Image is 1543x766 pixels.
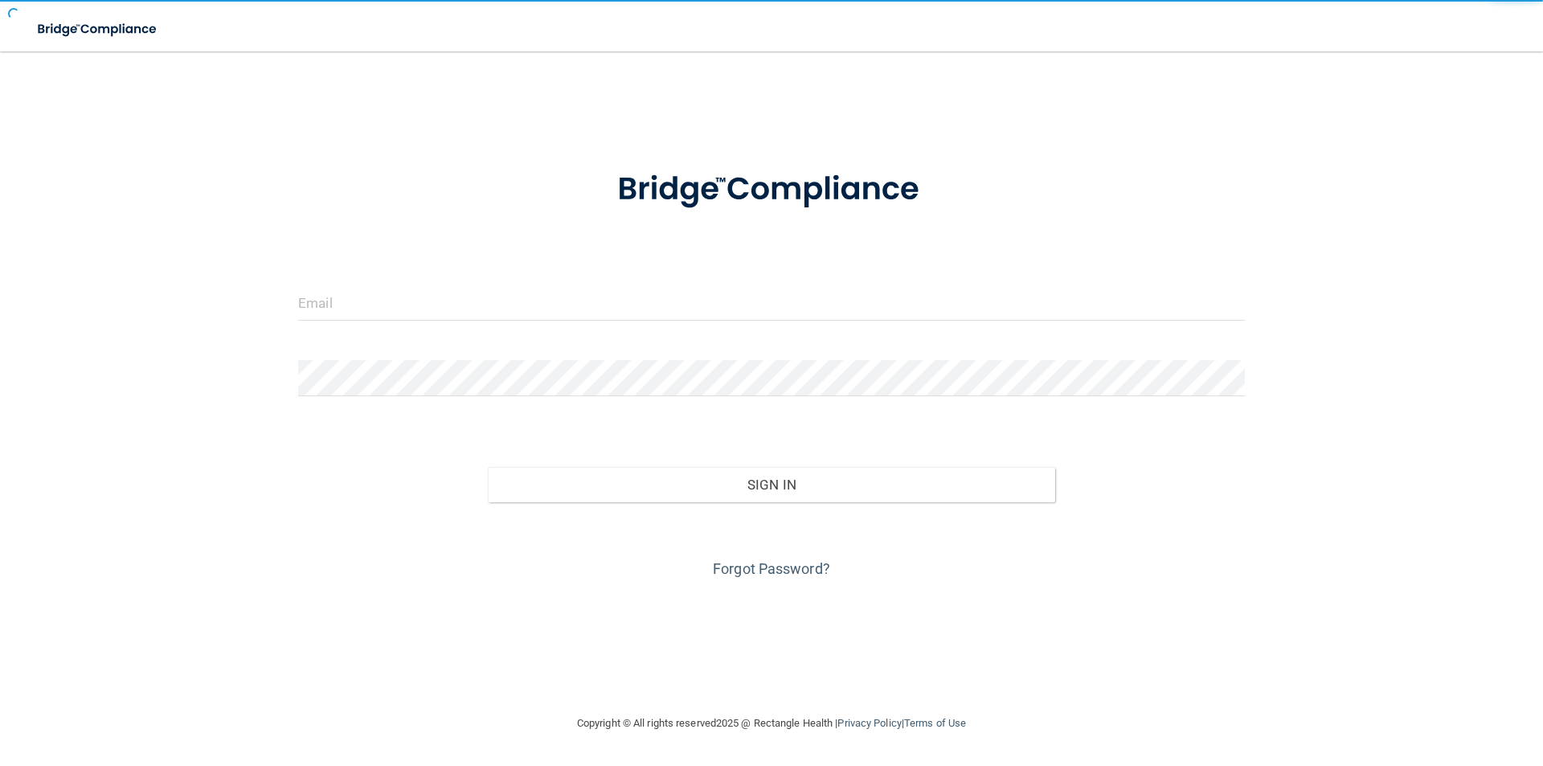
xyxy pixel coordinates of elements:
a: Privacy Policy [837,717,901,729]
a: Terms of Use [904,717,966,729]
div: Copyright © All rights reserved 2025 @ Rectangle Health | | [478,698,1065,749]
img: bridge_compliance_login_screen.278c3ca4.svg [24,13,172,46]
a: Forgot Password? [713,560,830,577]
button: Sign In [488,467,1056,502]
img: bridge_compliance_login_screen.278c3ca4.svg [584,148,959,231]
input: Email [298,285,1245,321]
